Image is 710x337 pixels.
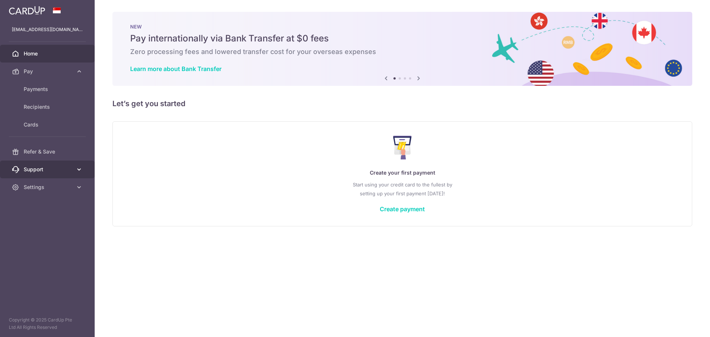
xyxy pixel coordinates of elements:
span: Cards [24,121,72,128]
h5: Let’s get you started [112,98,692,109]
span: Pay [24,68,72,75]
a: Learn more about Bank Transfer [130,65,222,73]
p: NEW [130,24,674,30]
h5: Pay internationally via Bank Transfer at $0 fees [130,33,674,44]
a: Create payment [380,205,425,213]
span: Home [24,50,72,57]
span: Payments [24,85,72,93]
span: Support [24,166,72,173]
p: Start using your credit card to the fullest by setting up your first payment [DATE]! [128,180,677,198]
p: [EMAIL_ADDRESS][DOMAIN_NAME] [12,26,83,33]
img: CardUp [9,6,45,15]
span: Settings [24,183,72,191]
p: Create your first payment [128,168,677,177]
img: Bank transfer banner [112,12,692,86]
span: Refer & Save [24,148,72,155]
h6: Zero processing fees and lowered transfer cost for your overseas expenses [130,47,674,56]
img: Make Payment [393,136,412,159]
span: Recipients [24,103,72,111]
